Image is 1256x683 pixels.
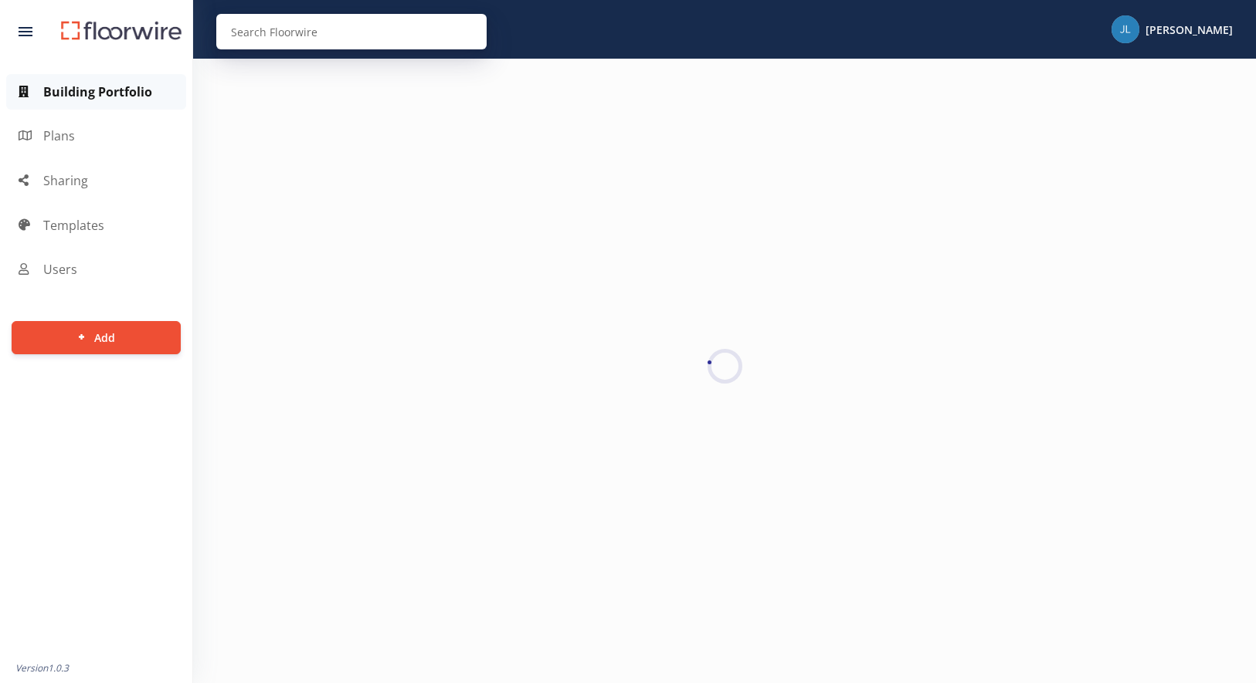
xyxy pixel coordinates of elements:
div: Version 1.0.3 [15,661,69,675]
span: Add [94,330,116,345]
span: [PERSON_NAME] [1146,22,1233,37]
button: Add [12,321,181,354]
span: Users [43,260,77,279]
img: Floorwire logo [57,17,186,43]
span: Building Portfolio [43,83,152,101]
span: Plans [43,127,75,145]
a: Building Portfolio [6,74,186,110]
input: Search Floorwire [216,14,486,49]
span: Sharing [43,171,88,190]
span: Templates [43,216,104,235]
img: Profile [1112,15,1139,43]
